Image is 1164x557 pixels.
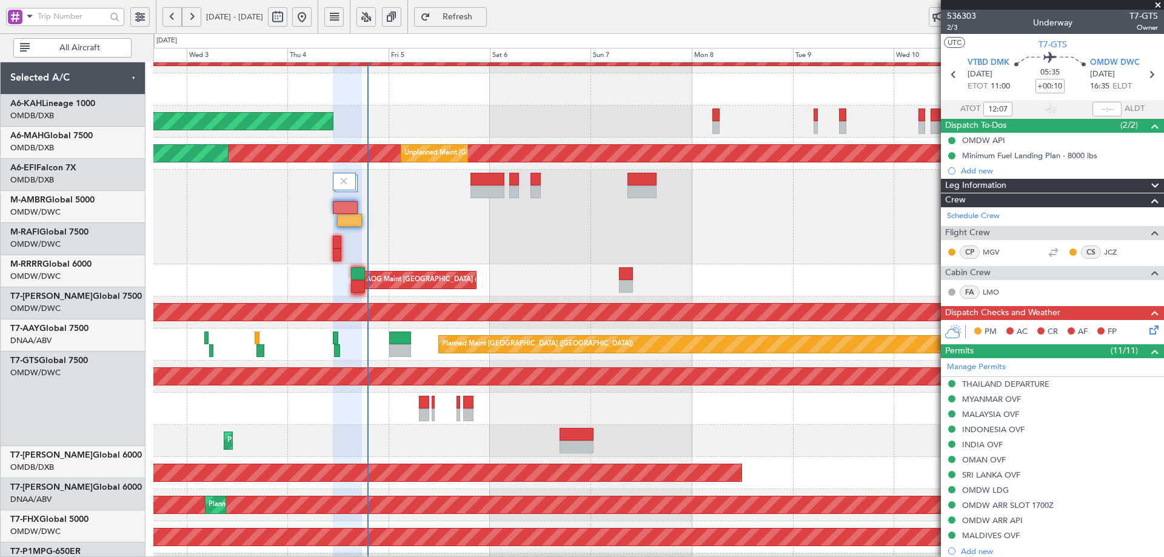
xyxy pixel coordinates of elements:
[10,367,61,378] a: OMDW/DWC
[960,103,980,115] span: ATOT
[985,326,997,338] span: PM
[10,132,93,140] a: A6-MAHGlobal 7500
[962,485,1009,495] div: OMDW LDG
[187,48,288,62] div: Wed 3
[961,165,1158,176] div: Add new
[10,271,61,282] a: OMDW/DWC
[389,48,490,62] div: Fri 5
[10,260,42,268] span: M-RRRR
[1125,103,1145,115] span: ALDT
[945,226,990,240] span: Flight Crew
[10,239,61,250] a: OMDW/DWC
[1129,22,1158,33] span: Owner
[962,500,1054,510] div: OMDW ARR SLOT 1700Z
[32,44,127,52] span: All Aircraft
[10,164,76,172] a: A6-EFIFalcon 7X
[490,48,591,62] div: Sat 6
[962,379,1049,389] div: THAILAND DEPARTURE
[991,81,1010,93] span: 11:00
[968,81,988,93] span: ETOT
[433,13,483,21] span: Refresh
[10,324,39,333] span: T7-AAY
[1040,67,1060,79] span: 05:35
[945,344,974,358] span: Permits
[1104,247,1131,258] a: JCZ
[10,196,45,204] span: M-AMBR
[1078,326,1088,338] span: AF
[962,515,1023,525] div: OMDW ARR API
[10,515,39,524] span: T7-FHX
[10,292,142,301] a: T7-[PERSON_NAME]Global 7500
[1033,16,1072,29] div: Underway
[10,110,54,121] a: OMDB/DXB
[968,68,992,81] span: [DATE]
[10,207,61,218] a: OMDW/DWC
[968,57,1009,69] span: VTBD DMK
[206,12,263,22] span: [DATE] - [DATE]
[13,38,132,58] button: All Aircraft
[1090,57,1140,69] span: OMDW DWC
[227,432,347,450] div: Planned Maint Dubai (Al Maktoum Intl)
[945,179,1006,193] span: Leg Information
[442,335,633,353] div: Planned Maint [GEOGRAPHIC_DATA] ([GEOGRAPHIC_DATA])
[962,439,1003,450] div: INDIA OVF
[10,132,44,140] span: A6-MAH
[10,228,89,236] a: M-RAFIGlobal 7500
[10,494,52,505] a: DNAA/ABV
[10,356,88,365] a: T7-GTSGlobal 7500
[960,285,980,299] div: FA
[962,394,1021,404] div: MYANMAR OVF
[287,48,389,62] div: Thu 4
[10,164,36,172] span: A6-EFI
[960,245,980,259] div: CP
[1129,10,1158,22] span: T7-GTS
[1090,81,1109,93] span: 16:35
[10,547,46,556] span: T7-P1MP
[983,247,1010,258] a: MGV
[983,102,1012,116] input: --:--
[1017,326,1028,338] span: AC
[38,7,106,25] input: Trip Number
[1039,38,1067,51] span: T7-GTS
[962,530,1020,541] div: MALDIVES OVF
[1090,68,1115,81] span: [DATE]
[962,455,1006,465] div: OMAN OVF
[10,526,61,537] a: OMDW/DWC
[894,48,995,62] div: Wed 10
[10,292,93,301] span: T7-[PERSON_NAME]
[1111,344,1138,357] span: (11/11)
[947,10,976,22] span: 536303
[404,144,584,162] div: Unplanned Maint [GEOGRAPHIC_DATA] (Al Maktoum Intl)
[10,99,95,108] a: A6-KAHLineage 1000
[947,361,1006,373] a: Manage Permits
[961,546,1158,556] div: Add new
[10,175,54,185] a: OMDB/DXB
[10,335,52,346] a: DNAA/ABV
[945,193,966,207] span: Crew
[962,135,1005,145] div: OMDW API
[10,547,81,556] a: T7-P1MPG-650ER
[692,48,793,62] div: Mon 8
[10,228,39,236] span: M-RAFI
[10,483,142,492] a: T7-[PERSON_NAME]Global 6000
[962,424,1025,435] div: INDONESIA OVF
[1112,81,1132,93] span: ELDT
[962,470,1020,480] div: SRI LANKA OVF
[962,409,1019,419] div: MALAYSIA OVF
[366,271,508,289] div: AOG Maint [GEOGRAPHIC_DATA] (Dubai Intl)
[10,142,54,153] a: OMDB/DXB
[1092,102,1122,116] input: --:--
[1108,326,1117,338] span: FP
[10,99,42,108] span: A6-KAH
[209,496,328,514] div: Planned Maint Dubai (Al Maktoum Intl)
[945,119,1006,133] span: Dispatch To-Dos
[338,176,349,187] img: gray-close.svg
[1081,245,1101,259] div: CS
[10,462,54,473] a: OMDB/DXB
[10,483,93,492] span: T7-[PERSON_NAME]
[10,324,89,333] a: T7-AAYGlobal 7500
[10,260,92,268] a: M-RRRRGlobal 6000
[983,287,1010,298] a: LMO
[590,48,692,62] div: Sun 7
[10,356,39,365] span: T7-GTS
